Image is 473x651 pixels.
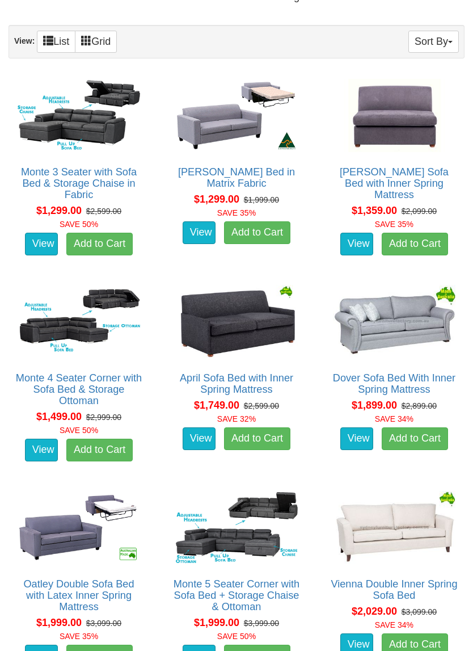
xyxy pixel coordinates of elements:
[217,208,256,217] font: SAVE 35%
[382,427,448,450] a: Add to Cart
[21,166,137,200] a: Monte 3 Seater with Sofa Bed & Storage Chaise in Fabric
[14,36,35,45] strong: View:
[382,233,448,255] a: Add to Cart
[86,619,121,628] del: $3,099.00
[194,194,239,205] span: $1,299.00
[217,414,256,423] font: SAVE 32%
[172,282,301,362] img: April Sofa Bed with Inner Spring Mattress
[375,620,413,629] font: SAVE 34%
[375,414,413,423] font: SAVE 34%
[408,31,459,53] button: Sort By
[36,205,82,216] span: $1,299.00
[244,619,279,628] del: $3,999.00
[224,427,290,450] a: Add to Cart
[60,220,98,229] font: SAVE 50%
[86,413,121,422] del: $2,999.00
[16,372,142,406] a: Monte 4 Seater Corner with Sofa Bed & Storage Ottoman
[375,220,413,229] font: SAVE 35%
[180,372,293,395] a: April Sofa Bed with Inner Spring Mattress
[217,632,256,641] font: SAVE 50%
[75,31,117,53] a: Grid
[194,400,239,411] span: $1,749.00
[15,488,143,568] img: Oatley Double Sofa Bed with Latex Inner Spring Mattress
[331,578,457,601] a: Vienna Double Inner Spring Sofa Bed
[244,401,279,410] del: $2,599.00
[183,427,216,450] a: View
[352,205,397,216] span: $1,359.00
[330,282,458,362] img: Dover Sofa Bed With Inner Spring Mattress
[25,439,58,461] a: View
[15,282,143,362] img: Monte 4 Seater Corner with Sofa Bed & Storage Ottoman
[36,411,82,422] span: $1,499.00
[66,439,133,461] a: Add to Cart
[178,166,295,189] a: [PERSON_NAME] Bed in Matrix Fabric
[37,31,75,53] a: List
[340,233,373,255] a: View
[66,233,133,255] a: Add to Cart
[402,607,437,616] del: $3,099.00
[402,401,437,410] del: $2,899.00
[172,76,301,156] img: Emily Sofa Bed in Matrix Fabric
[15,76,143,156] img: Monte 3 Seater with Sofa Bed & Storage Chaise in Fabric
[340,166,449,200] a: [PERSON_NAME] Sofa Bed with Inner Spring Mattress
[25,233,58,255] a: View
[36,617,82,628] span: $1,999.00
[174,578,299,612] a: Monte 5 Seater Corner with Sofa Bed + Storage Chaise & Ottoman
[352,400,397,411] span: $1,899.00
[340,427,373,450] a: View
[333,372,455,395] a: Dover Sofa Bed With Inner Spring Mattress
[330,76,458,156] img: Cleo Sofa Bed with Inner Spring Mattress
[86,207,121,216] del: $2,599.00
[23,578,134,612] a: Oatley Double Sofa Bed with Latex Inner Spring Mattress
[352,606,397,617] span: $2,029.00
[224,221,290,244] a: Add to Cart
[172,488,301,568] img: Monte 5 Seater Corner with Sofa Bed + Storage Chaise & Ottoman
[402,207,437,216] del: $2,099.00
[194,617,239,628] span: $1,999.00
[244,195,279,204] del: $1,999.00
[183,221,216,244] a: View
[60,426,98,435] font: SAVE 50%
[60,632,98,641] font: SAVE 35%
[330,488,458,568] img: Vienna Double Inner Spring Sofa Bed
